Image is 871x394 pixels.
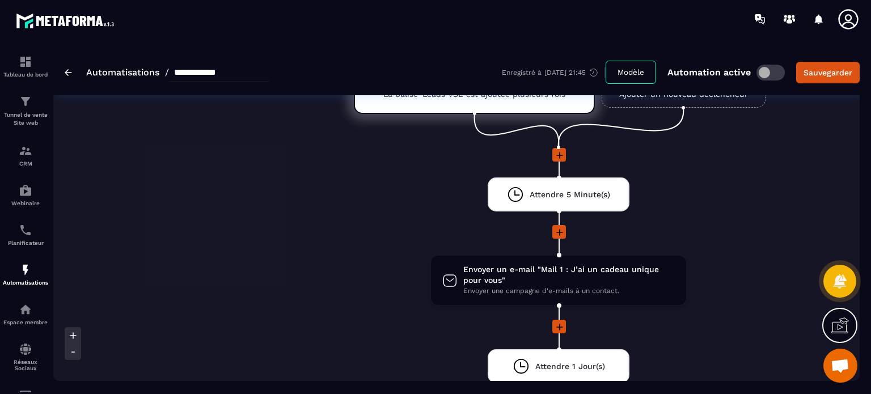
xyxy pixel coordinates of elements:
[463,264,675,286] span: Envoyer un e-mail "Mail 1 : J’ai un cadeau unique pour vous"
[3,111,48,127] p: Tunnel de vente Site web
[19,144,32,158] img: formation
[19,342,32,356] img: social-network
[3,279,48,286] p: Automatisations
[535,361,605,372] span: Attendre 1 Jour(s)
[19,55,32,69] img: formation
[3,135,48,175] a: formationformationCRM
[606,61,656,84] button: Modèle
[19,303,32,316] img: automations
[796,62,860,83] button: Sauvegarder
[463,286,675,296] span: Envoyer une campagne d'e-mails à un contact.
[19,95,32,108] img: formation
[3,46,48,86] a: formationformationTableau de bord
[3,294,48,334] a: automationsautomationsEspace membre
[3,175,48,215] a: automationsautomationsWebinaire
[3,334,48,380] a: social-networksocial-networkRéseaux Sociaux
[19,223,32,237] img: scheduler
[19,184,32,197] img: automations
[667,67,751,78] p: Automation active
[530,189,610,200] span: Attendre 5 Minute(s)
[165,67,169,78] span: /
[16,10,118,31] img: logo
[544,69,586,77] p: [DATE] 21:45
[3,200,48,206] p: Webinaire
[3,359,48,371] p: Réseaux Sociaux
[3,319,48,325] p: Espace membre
[823,349,857,383] div: Ouvrir le chat
[65,69,72,76] img: arrow
[3,160,48,167] p: CRM
[3,71,48,78] p: Tableau de bord
[3,215,48,255] a: schedulerschedulerPlanificateur
[86,67,159,78] a: Automatisations
[502,67,606,78] div: Enregistré à
[804,67,852,78] div: Sauvegarder
[19,263,32,277] img: automations
[3,255,48,294] a: automationsautomationsAutomatisations
[3,86,48,135] a: formationformationTunnel de vente Site web
[3,240,48,246] p: Planificateur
